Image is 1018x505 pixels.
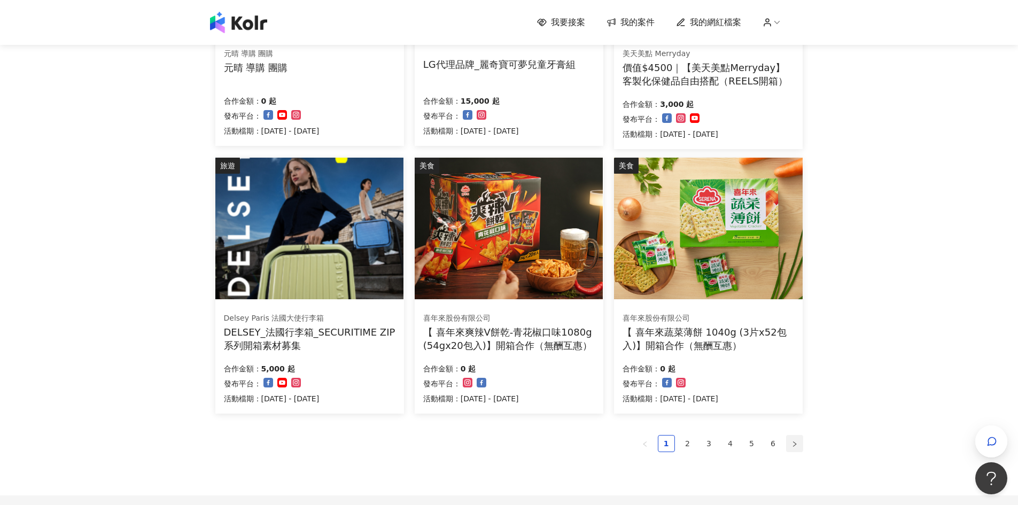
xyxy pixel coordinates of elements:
[623,113,660,126] p: 發布平台：
[423,95,461,107] p: 合作金額：
[701,435,718,452] li: 3
[658,435,675,452] li: 1
[423,58,576,71] div: LG代理品牌_麗奇寶可夢兒童牙膏組
[765,435,782,452] li: 6
[607,17,655,28] a: 我的案件
[975,462,1007,494] iframe: Help Scout Beacon - Open
[701,436,717,452] a: 3
[224,110,261,122] p: 發布平台：
[623,325,794,352] div: 【 喜年來蔬菜薄餅 1040g (3片x52包入)】開箱合作（無酬互惠）
[623,313,794,324] div: 喜年來股份有限公司
[415,158,439,174] div: 美食
[660,98,694,111] p: 3,000 起
[791,441,798,447] span: right
[224,95,261,107] p: 合作金額：
[224,49,287,59] div: 元晴 導購 團購
[423,325,595,352] div: 【 喜年來爽辣V餅乾-青花椒口味1080g (54gx20包入)】開箱合作（無酬互惠）
[676,17,741,28] a: 我的網紅檔案
[722,436,739,452] a: 4
[623,61,794,88] div: 價值$4500｜【美天美點Merryday】客製化保健品自由搭配（REELS開箱）
[620,17,655,28] span: 我的案件
[614,158,639,174] div: 美食
[210,12,267,33] img: logo
[261,362,295,375] p: 5,000 起
[636,435,654,452] li: Previous Page
[224,125,320,137] p: 活動檔期：[DATE] - [DATE]
[423,313,594,324] div: 喜年來股份有限公司
[658,436,674,452] a: 1
[423,362,461,375] p: 合作金額：
[224,392,320,405] p: 活動檔期：[DATE] - [DATE]
[623,49,794,59] div: 美天美點 Merryday
[461,362,476,375] p: 0 起
[537,17,585,28] a: 我要接案
[423,125,519,137] p: 活動檔期：[DATE] - [DATE]
[623,362,660,375] p: 合作金額：
[744,436,760,452] a: 5
[415,158,603,299] img: 喜年來爽辣V餅乾-青花椒口味1080g (54gx20包入)
[423,110,461,122] p: 發布平台：
[623,392,718,405] p: 活動檔期：[DATE] - [DATE]
[224,377,261,390] p: 發布平台：
[623,377,660,390] p: 發布平台：
[215,158,403,299] img: 【DELSEY】SECURITIME ZIP旅行箱
[423,377,461,390] p: 發布平台：
[765,436,781,452] a: 6
[224,325,395,352] div: DELSEY_法國行李箱_SECURITIME ZIP系列開箱素材募集
[722,435,739,452] li: 4
[623,98,660,111] p: 合作金額：
[786,435,803,452] li: Next Page
[224,61,287,74] div: 元晴 導購 團購
[261,95,277,107] p: 0 起
[551,17,585,28] span: 我要接案
[680,436,696,452] a: 2
[636,435,654,452] button: left
[614,158,802,299] img: 喜年來蔬菜薄餅 1040g (3片x52包入
[461,95,500,107] p: 15,000 起
[423,392,519,405] p: 活動檔期：[DATE] - [DATE]
[642,441,648,447] span: left
[679,435,696,452] li: 2
[215,158,240,174] div: 旅遊
[224,362,261,375] p: 合作金額：
[660,362,675,375] p: 0 起
[743,435,760,452] li: 5
[623,128,718,141] p: 活動檔期：[DATE] - [DATE]
[786,435,803,452] button: right
[224,313,395,324] div: Delsey Paris 法國大使行李箱
[690,17,741,28] span: 我的網紅檔案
